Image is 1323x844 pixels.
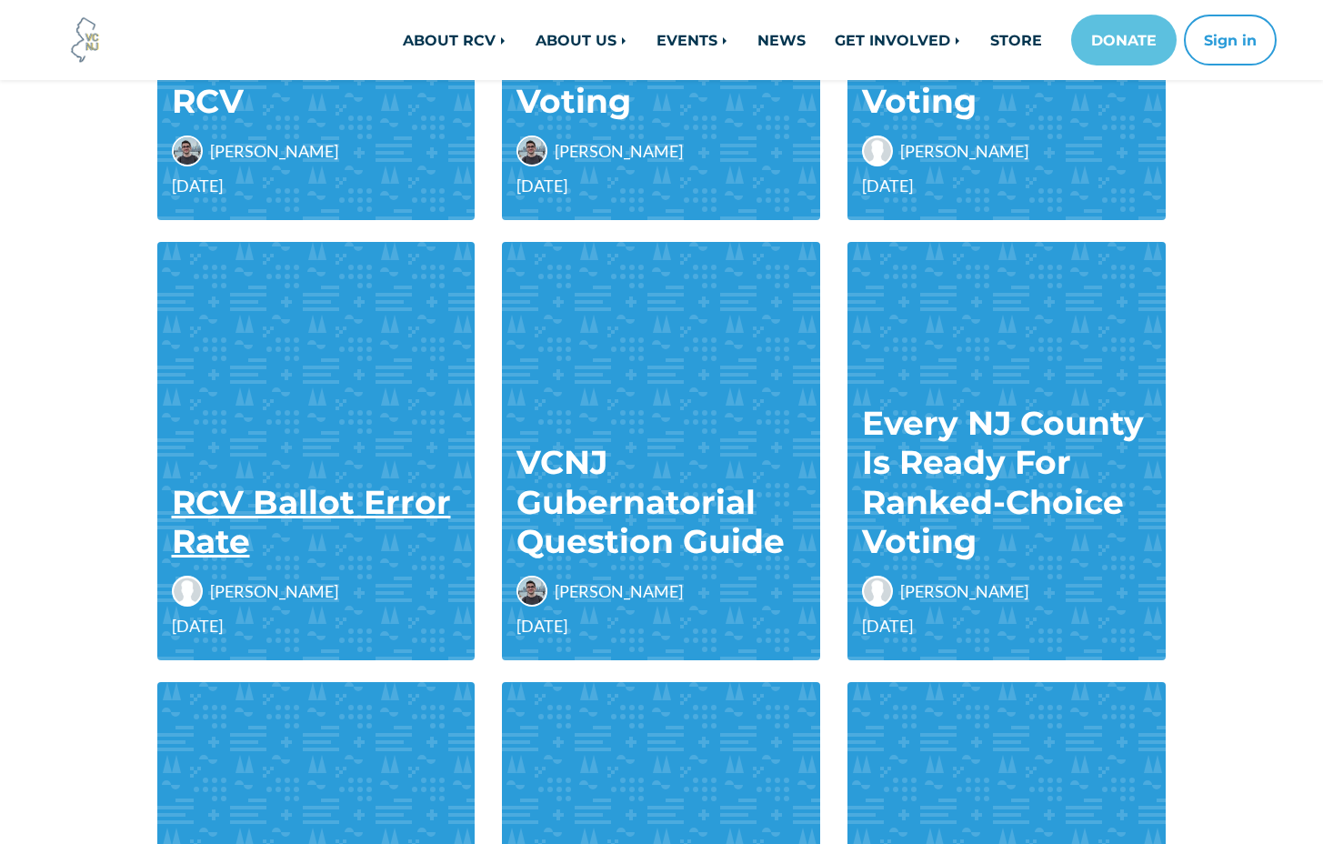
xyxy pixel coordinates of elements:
img: Voter Choice NJ [61,15,110,65]
button: Sign in or sign up [1184,15,1277,65]
span: [PERSON_NAME] [555,139,683,164]
a: RCV Ballot Error Rate [172,482,451,561]
span: [DATE] [172,614,461,638]
span: [DATE] [862,614,1151,638]
span: [PERSON_NAME] [900,579,1028,604]
img: Jack Cunningham [516,576,547,607]
a: EVENTS [642,22,743,58]
a: ABOUT RCV [388,22,521,58]
a: Every NJ County Is Ready For Ranked-Choice Voting [862,403,1144,561]
img: Jack Cunningham [516,136,547,166]
a: VCNJ Gubernatorial Question Guide [516,442,785,560]
a: NEWS [743,22,820,58]
span: [PERSON_NAME] [210,579,338,604]
span: [PERSON_NAME] [900,139,1028,164]
span: [DATE] [862,174,1151,198]
img: Chris Gray [172,576,203,607]
nav: Main navigation [273,15,1277,65]
span: [PERSON_NAME] [210,139,338,164]
span: [DATE] [516,614,806,638]
span: [DATE] [516,174,806,198]
a: GET INVOLVED [820,22,976,58]
img: Chris Gray [862,576,893,607]
img: Jack Cunningham [172,136,203,166]
span: [DATE] [172,174,461,198]
img: Jeffrey Deiss [862,136,893,166]
a: DONATE [1071,15,1177,65]
a: STORE [976,22,1057,58]
a: ABOUT US [521,22,642,58]
span: [PERSON_NAME] [555,579,683,604]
